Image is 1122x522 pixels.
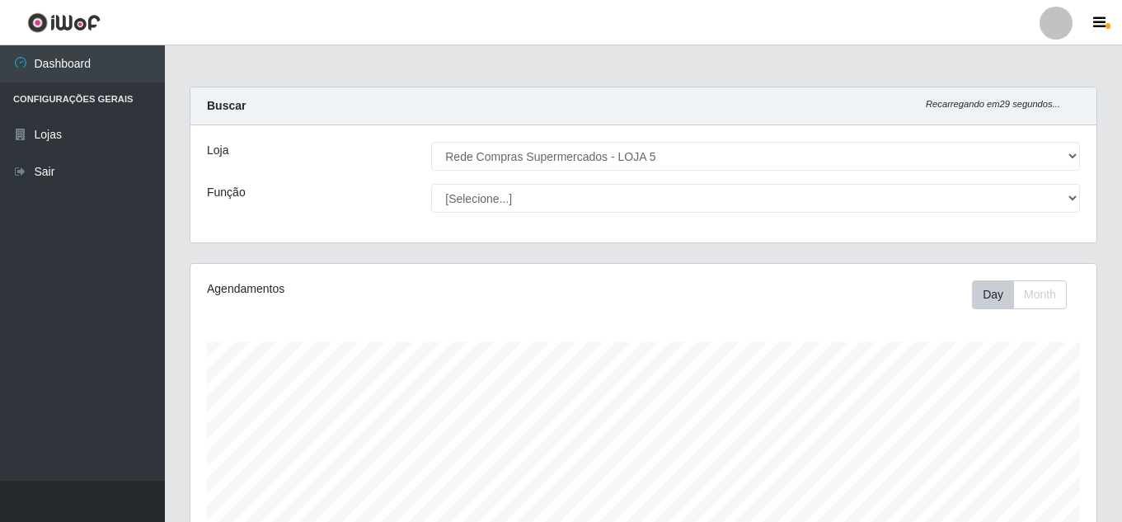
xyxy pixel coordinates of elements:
[207,99,246,112] strong: Buscar
[972,280,1067,309] div: First group
[926,99,1060,109] i: Recarregando em 29 segundos...
[207,280,556,298] div: Agendamentos
[27,12,101,33] img: CoreUI Logo
[207,142,228,159] label: Loja
[1013,280,1067,309] button: Month
[207,184,246,201] label: Função
[972,280,1014,309] button: Day
[972,280,1080,309] div: Toolbar with button groups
